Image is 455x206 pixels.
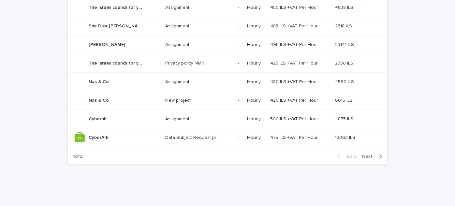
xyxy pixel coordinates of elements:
button: Back [332,154,360,159]
tr: Nas & CoNas & Co New projectNew project -- Hourly420 ILS +VAT Per Hour420 ILS +VAT Per Hour 6615 ... [68,91,387,110]
p: - [238,22,241,29]
p: New project [165,96,192,103]
p: CyberArk [89,134,110,140]
p: [PERSON_NAME] [89,41,126,48]
p: - [238,96,241,103]
p: 2550 ILS [335,59,355,66]
p: - [238,41,241,48]
p: - [238,134,241,140]
tr: The Israeli council for youth organizationsThe Israeli council for youth organizations Privacy po... [68,54,387,73]
p: 23141 ILS [335,41,355,48]
p: 13063 ILS [335,134,357,140]
p: 4560 ILS [335,78,355,85]
span: Back [343,154,357,159]
p: Assignment [165,4,191,10]
p: The Israeli council for youth organizations [89,59,144,66]
p: Assignment [165,41,191,48]
p: 425 ILS +VAT Per Hour [270,59,319,66]
p: 1 of 2 [68,149,88,165]
p: 480 ILS +VAT Per Hour [270,78,319,85]
p: - [238,115,241,122]
p: Assignment [165,115,191,122]
p: Hourly [247,23,265,29]
button: Next [360,154,387,159]
p: 4838 ILS [335,4,355,10]
tr: CyberbitCyberbit AssignmentAssignment -- Hourly500 ILS +VAT Per Hour500 ILS +VAT Per Hour 4875 IL... [68,110,387,128]
p: Assignment [165,22,191,29]
tr: CyberArkCyberArk Data Subject Request processingData Subject Request processing -- Hourly475 ILS ... [68,128,387,147]
span: Next [362,154,376,159]
p: Privacy policy NMR [165,59,206,66]
p: 4875 ILS [335,115,355,122]
p: 500 ILS +VAT Per Hour [270,115,319,122]
p: Data Subject Request processing [165,134,221,140]
p: Hourly [247,42,265,48]
p: - [238,59,241,66]
p: 420 ILS +VAT Per Hour [270,96,319,103]
p: 6615 ILS [335,96,354,103]
p: Assignment [165,78,191,85]
tr: Nas & CoNas & Co AssignmentAssignment -- Hourly480 ILS +VAT Per Hour480 ILS +VAT Per Hour 4560 IL... [68,73,387,91]
tr: Shir Dror [PERSON_NAME]Shir Dror [PERSON_NAME] AssignmentAssignment -- Hourly488 ILS +VAT Per Hou... [68,17,387,36]
p: Hourly [247,116,265,122]
p: Nas & Co [89,78,110,85]
p: 495 ILS +VAT Per Hour [270,41,319,48]
p: 475 ILS +VAT Per Hour [270,134,319,140]
tr: [PERSON_NAME][PERSON_NAME] AssignmentAssignment -- Hourly495 ILS +VAT Per Hour495 ILS +VAT Per Ho... [68,36,387,54]
p: Cyberbit [89,115,108,122]
p: Hourly [247,135,265,140]
p: 488 ILS +VAT Per Hour [270,22,319,29]
p: Hourly [247,79,265,85]
p: Hourly [247,61,265,66]
p: Nas & Co [89,96,110,103]
p: The Israeli council for youth organizations [89,4,144,10]
p: Hourly [247,5,265,10]
p: Shir Dror [PERSON_NAME] [89,22,144,29]
p: - [238,78,241,85]
p: 2318 ILS [335,22,353,29]
p: Hourly [247,98,265,103]
p: 450 ILS +VAT Per Hour [270,4,319,10]
p: - [238,4,241,10]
